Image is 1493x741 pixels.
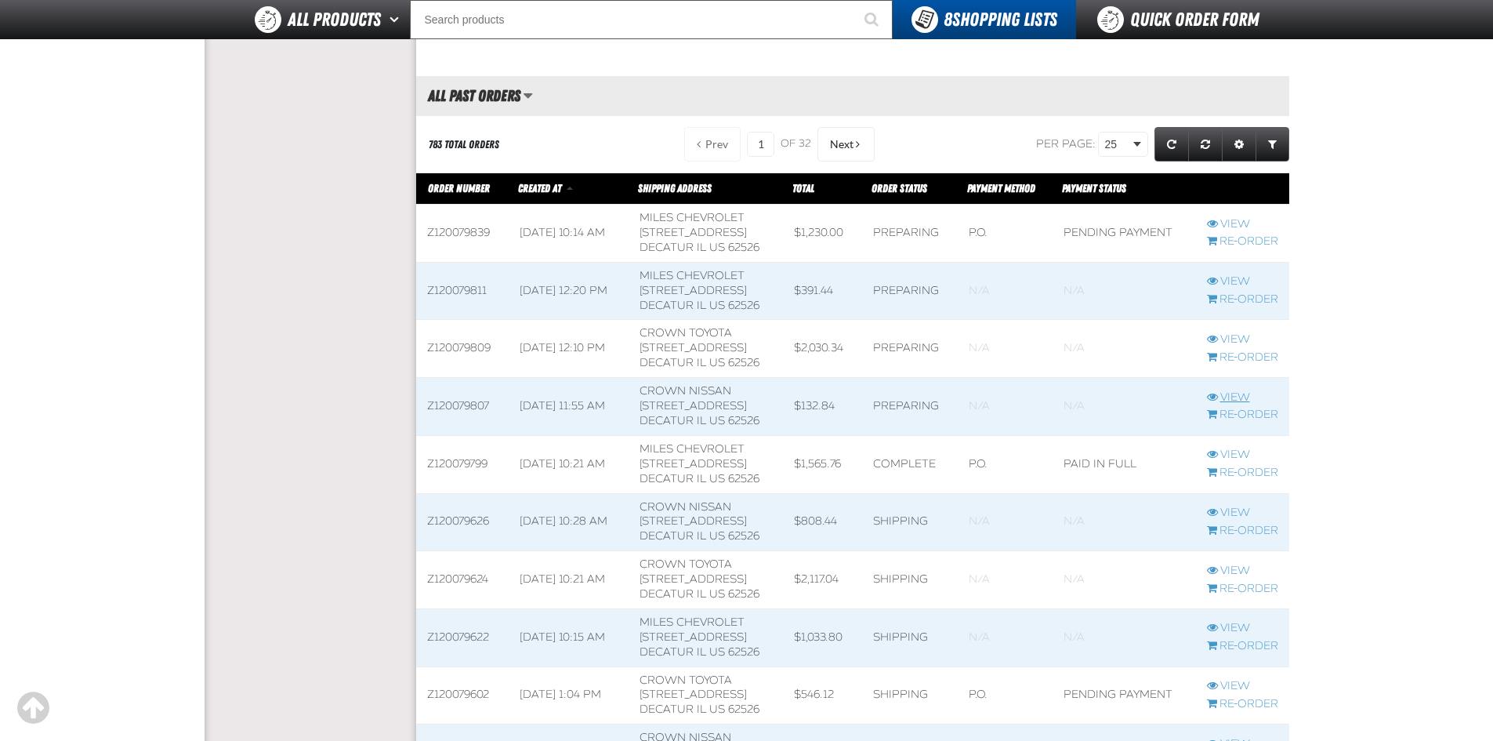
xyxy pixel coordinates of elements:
[1053,320,1195,378] td: Blank
[709,645,725,659] span: US
[640,399,747,412] span: [STREET_ADDRESS]
[1207,679,1278,694] a: View Z120079602 order
[640,587,694,601] span: DECATUR
[640,674,732,687] span: Crown Toyota
[958,378,1053,436] td: Blank
[958,493,1053,551] td: Blank
[783,205,862,263] td: $1,230.00
[728,472,759,485] bdo: 62526
[640,558,732,571] span: Crown Toyota
[728,356,759,369] bdo: 62526
[509,608,629,667] td: [DATE] 10:15 AM
[958,262,1053,320] td: Blank
[967,182,1035,194] span: Payment Method
[416,551,509,609] td: Z120079624
[1053,667,1195,725] td: Pending payment
[509,551,629,609] td: [DATE] 10:21 AM
[830,138,853,151] span: Next Page
[709,356,725,369] span: US
[518,182,561,194] span: Created At
[1196,173,1289,205] th: Row actions
[638,182,712,194] span: Shipping Address
[1222,127,1256,162] a: Expand or Collapse Grid Settings
[872,182,927,194] a: Order Status
[697,356,706,369] span: IL
[16,691,50,725] div: Scroll to the top
[640,356,694,369] span: DECATUR
[1036,137,1096,151] span: Per page:
[728,529,759,543] bdo: 62526
[862,435,958,493] td: Complete
[640,688,747,701] span: [STREET_ADDRESS]
[640,457,747,470] span: [STREET_ADDRESS]
[416,667,509,725] td: Z120079602
[747,132,774,157] input: Current page number
[783,608,862,667] td: $1,033.80
[1207,639,1278,654] a: Re-Order Z120079622 order
[783,493,862,551] td: $808.44
[709,703,725,716] span: US
[697,703,706,716] span: IL
[640,442,745,456] span: Miles Chevrolet
[509,435,629,493] td: [DATE] 10:21 AM
[862,551,958,609] td: Shipping
[1154,127,1189,162] a: Refresh grid action
[862,667,958,725] td: Shipping
[1207,217,1278,232] a: View Z120079839 order
[416,435,509,493] td: Z120079799
[1062,182,1126,194] span: Payment Status
[862,320,958,378] td: Preparing
[1207,408,1278,423] a: Re-Order Z120079807 order
[783,551,862,609] td: $2,117.04
[1207,524,1278,539] a: Re-Order Z120079626 order
[640,299,694,312] span: DECATUR
[783,435,862,493] td: $1,565.76
[728,414,759,427] bdo: 62526
[697,241,706,254] span: IL
[640,241,694,254] span: DECATUR
[416,608,509,667] td: Z120079622
[640,211,745,224] span: Miles Chevrolet
[1207,448,1278,463] a: View Z120079799 order
[783,378,862,436] td: $132.84
[958,551,1053,609] td: Blank
[709,241,725,254] span: US
[697,529,706,543] span: IL
[783,320,862,378] td: $2,030.34
[640,472,694,485] span: DECATUR
[944,9,1057,31] span: Shopping Lists
[640,630,747,644] span: [STREET_ADDRESS]
[1105,136,1130,153] span: 25
[640,414,694,427] span: DECATUR
[509,320,629,378] td: [DATE] 12:10 PM
[523,82,533,109] button: Manage grid views. Current view is All Past Orders
[640,326,732,340] span: Crown Toyota
[862,608,958,667] td: Shipping
[416,205,509,263] td: Z120079839
[944,9,952,31] strong: 8
[697,645,706,659] span: IL
[697,414,706,427] span: IL
[697,299,706,312] span: IL
[509,378,629,436] td: [DATE] 11:55 AM
[428,182,490,194] a: Order Number
[781,137,811,151] span: of 32
[728,587,759,601] bdo: 62526
[1207,332,1278,347] a: View Z120079809 order
[697,587,706,601] span: IL
[792,182,814,194] span: Total
[416,320,509,378] td: Z120079809
[640,529,694,543] span: DECATUR
[640,572,747,586] span: [STREET_ADDRESS]
[640,284,747,297] span: [STREET_ADDRESS]
[728,703,759,716] bdo: 62526
[640,269,745,282] span: Miles Chevrolet
[862,378,958,436] td: Preparing
[709,299,725,312] span: US
[288,5,381,34] span: All Products
[509,262,629,320] td: [DATE] 12:20 PM
[1053,262,1195,320] td: Blank
[958,667,1053,725] td: P.O.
